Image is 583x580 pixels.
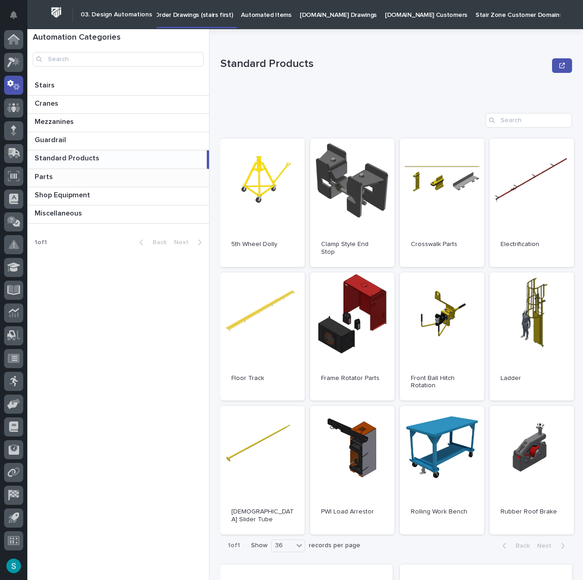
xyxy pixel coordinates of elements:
[35,79,56,90] p: Stairs
[220,139,305,267] a: 5th Wheel Dolly
[220,57,548,71] p: Standard Products
[310,406,394,534] a: PWI Load Arrestor
[27,96,209,114] a: CranesCranes
[132,238,170,246] button: Back
[35,98,60,108] p: Cranes
[400,272,484,401] a: Front Ball Hitch Rotation
[33,33,204,43] h1: Automation Categories
[231,375,294,382] p: Floor Track
[510,543,530,549] span: Back
[400,139,484,267] a: Crosswalk Parts
[321,508,384,516] p: PWI Load Arrestor
[27,132,209,150] a: GuardrailGuardrail
[400,406,484,534] a: Rolling Work Bench
[321,375,384,382] p: Frame Rotator Parts
[170,238,209,246] button: Next
[27,169,209,187] a: PartsParts
[411,241,473,248] p: Crosswalk Parts
[147,239,167,246] span: Back
[486,113,572,128] input: Search
[35,134,68,144] p: Guardrail
[537,543,557,549] span: Next
[35,207,84,218] p: Miscellaneous
[33,52,204,67] input: Search
[231,508,294,524] p: [DEMOGRAPHIC_DATA] Slider Tube
[4,556,23,575] button: users-avatar
[27,187,209,205] a: Shop EquipmentShop Equipment
[490,406,574,534] a: Rubber Roof Brake
[490,272,574,401] a: Ladder
[220,534,247,557] p: 1 of 1
[501,508,563,516] p: Rubber Roof Brake
[27,77,209,96] a: StairsStairs
[495,542,533,550] button: Back
[321,241,384,256] p: Clamp Style End Stop
[35,171,55,181] p: Parts
[490,139,574,267] a: Electrification
[11,11,23,26] div: Notifications
[48,4,65,21] img: Workspace Logo
[220,272,305,401] a: Floor Track
[27,205,209,224] a: MiscellaneousMiscellaneous
[309,542,360,549] p: records per page
[310,272,394,401] a: Frame Rotator Parts
[35,152,101,163] p: Standard Products
[27,150,209,169] a: Standard ProductsStandard Products
[533,542,572,550] button: Next
[310,139,394,267] a: Clamp Style End Stop
[251,542,267,549] p: Show
[27,114,209,132] a: MezzaninesMezzanines
[220,406,305,534] a: [DEMOGRAPHIC_DATA] Slider Tube
[411,375,473,390] p: Front Ball Hitch Rotation
[231,241,294,248] p: 5th Wheel Dolly
[174,239,194,246] span: Next
[501,241,563,248] p: Electrification
[4,5,23,25] button: Notifications
[81,11,152,19] h2: 03. Design Automations
[35,116,76,126] p: Mezzanines
[411,508,473,516] p: Rolling Work Bench
[35,189,92,200] p: Shop Equipment
[271,541,293,550] div: 36
[501,375,563,382] p: Ladder
[27,231,54,254] p: 1 of 1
